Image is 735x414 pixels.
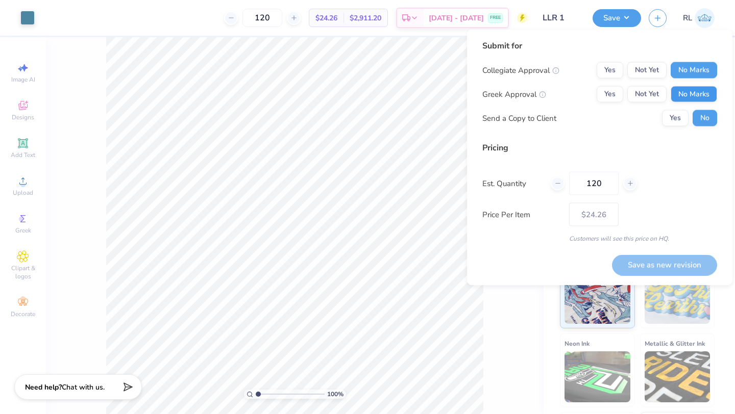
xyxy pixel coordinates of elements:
img: Puff Ink [645,273,710,324]
a: RL [683,8,715,28]
label: Price Per Item [482,209,561,220]
span: [DATE] - [DATE] [429,13,484,23]
span: RL [683,12,692,24]
div: Collegiate Approval [482,64,559,76]
span: 100 % [327,390,344,399]
span: $24.26 [315,13,337,23]
span: Greek [15,226,31,235]
span: Clipart & logos [5,264,41,280]
button: No Marks [671,86,717,102]
img: Neon Ink [565,351,630,402]
img: Standard [565,273,630,324]
span: $2,911.20 [350,13,381,23]
div: Submit for [482,40,717,52]
span: Neon Ink [565,338,590,349]
span: Designs [12,113,34,121]
span: Metallic & Glitter Ink [645,338,705,349]
button: No Marks [671,62,717,79]
span: Upload [13,189,33,197]
div: Send a Copy to Client [482,112,556,124]
div: Customers will see this price on HQ. [482,234,717,243]
img: Ryan Leale [695,8,715,28]
img: Metallic & Glitter Ink [645,351,710,402]
button: Not Yet [627,62,667,79]
button: Yes [597,62,623,79]
strong: Need help? [25,382,62,392]
div: Greek Approval [482,88,546,100]
input: – – [569,172,619,195]
span: Image AI [11,75,35,84]
button: Yes [662,110,689,126]
div: Pricing [482,142,717,154]
button: Not Yet [627,86,667,102]
button: Save [593,9,641,27]
span: FREE [490,14,501,21]
button: No [693,110,717,126]
span: Chat with us. [62,382,105,392]
label: Est. Quantity [482,177,543,189]
span: Add Text [11,151,35,159]
button: Yes [597,86,623,102]
span: Decorate [11,310,35,318]
input: – – [242,9,282,27]
input: Untitled Design [535,8,585,28]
